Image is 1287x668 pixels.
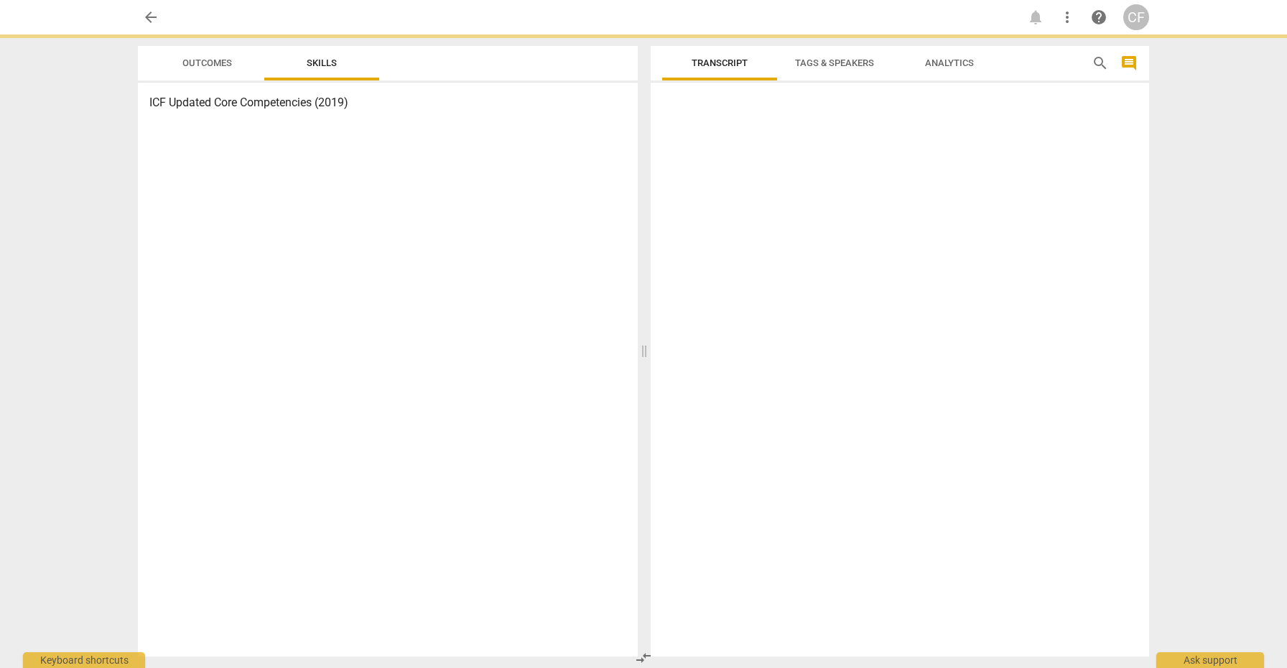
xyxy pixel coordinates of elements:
[1123,4,1149,30] button: CF
[23,652,145,668] div: Keyboard shortcuts
[795,57,874,68] span: Tags & Speakers
[1059,9,1076,26] span: more_vert
[1156,652,1264,668] div: Ask support
[635,649,652,667] span: compare_arrows
[142,9,159,26] span: arrow_back
[1090,9,1107,26] span: help
[1086,4,1112,30] a: Help
[1089,52,1112,75] button: Search
[692,57,748,68] span: Transcript
[1092,55,1109,72] span: search
[149,94,626,111] h3: ICF Updated Core Competencies (2019)
[925,57,974,68] span: Analytics
[307,57,337,68] span: Skills
[1120,55,1138,72] span: comment
[1118,52,1140,75] button: Show/Hide comments
[182,57,232,68] span: Outcomes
